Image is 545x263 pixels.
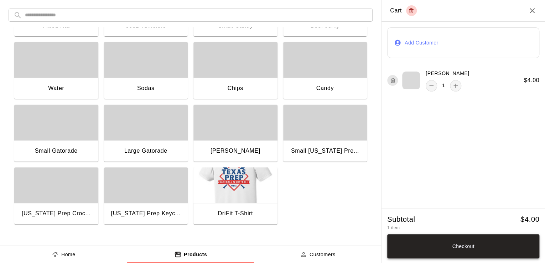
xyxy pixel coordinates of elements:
div: [PERSON_NAME] [211,146,260,156]
img: DriFit T-Shirt [193,167,277,203]
div: Large Gatorade [124,146,167,156]
p: Products [184,251,207,258]
div: Water [48,84,64,93]
button: Small [US_STATE] Pre... [283,105,367,163]
button: Small Gatorade [14,105,98,163]
button: remove [426,80,437,91]
p: Customers [310,251,336,258]
div: Sodas [137,84,155,93]
button: [PERSON_NAME] [193,105,277,163]
button: DriFit T-ShirtDriFit T-Shirt [193,167,277,226]
button: Add Customer [387,27,539,58]
button: Close [528,6,536,15]
button: add [450,80,461,91]
p: [PERSON_NAME] [426,70,469,77]
h5: Subtotal [387,215,415,224]
div: [US_STATE] Prep Croc... [22,209,91,218]
button: Empty cart [406,5,417,16]
h5: $ 4.00 [520,215,539,224]
button: Large Gatorade [104,105,188,163]
button: Water [14,42,98,100]
div: Small Gatorade [35,146,78,156]
p: 1 [442,82,445,89]
div: Small [US_STATE] Pre... [291,146,359,156]
div: [US_STATE] Prep Keyc... [111,209,181,218]
button: Chips [193,42,277,100]
button: Checkout [387,234,539,258]
p: Home [61,251,76,258]
h6: $ 4.00 [524,76,539,85]
div: Cart [390,5,417,16]
button: Sodas [104,42,188,100]
button: [US_STATE] Prep Croc... [14,167,98,226]
button: Candy [283,42,367,100]
div: Candy [316,84,334,93]
div: DriFit T-Shirt [218,209,253,218]
button: [US_STATE] Prep Keyc... [104,167,188,226]
div: Chips [228,84,243,93]
span: 1 item [387,225,400,230]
